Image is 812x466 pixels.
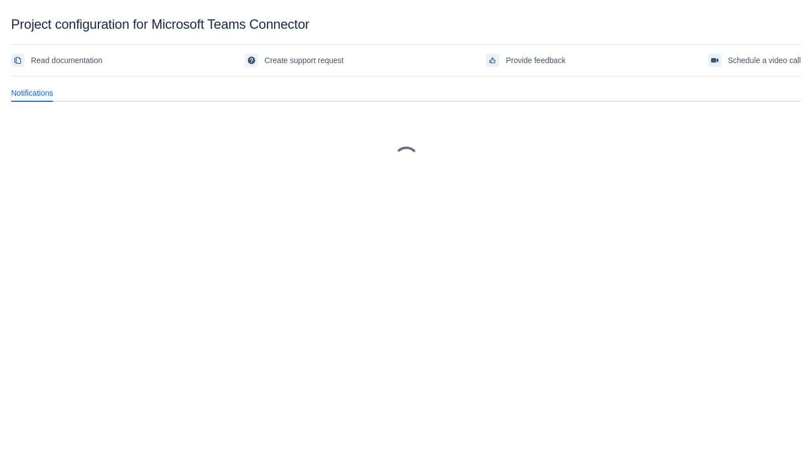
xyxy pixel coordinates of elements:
[710,56,719,65] span: videoCall
[11,87,53,99] span: Notifications
[265,51,344,69] span: Create support request
[245,51,344,69] a: Create support request
[247,56,256,65] span: support
[488,56,497,65] span: feedback
[31,51,102,69] span: Read documentation
[11,51,102,69] a: Read documentation
[708,51,801,69] a: Schedule a video call
[13,56,22,65] span: documentation
[728,51,801,69] span: Schedule a video call
[486,51,565,69] a: Provide feedback
[11,17,801,32] div: Project configuration for Microsoft Teams Connector
[506,51,565,69] span: Provide feedback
